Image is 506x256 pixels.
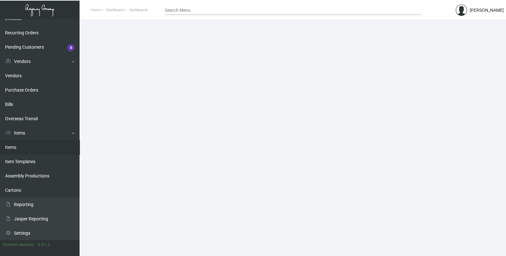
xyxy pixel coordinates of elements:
[129,8,148,12] span: Dashboards
[38,241,50,248] div: 0.51.2
[456,4,467,16] img: admin@bootstrapmaster.com
[470,7,504,14] div: [PERSON_NAME]
[91,8,100,12] span: Home
[106,8,123,12] span: Dashboard
[3,241,35,248] div: Current version:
